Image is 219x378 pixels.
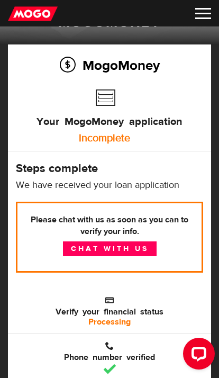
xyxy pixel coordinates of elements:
[88,317,131,327] b: Processing
[16,54,203,76] h2: MogoMoney
[63,241,157,256] a: Chat with us
[28,214,191,237] b: Please chat with us as soon as you can to verify your info.
[16,179,203,191] p: We have received your loan application
[16,161,203,175] h4: Steps complete
[36,103,182,137] h3: Your MogoMoney application
[16,340,203,362] span: Phone number verified
[16,295,203,316] span: Verify your financial status
[175,334,219,378] iframe: LiveChat chat widget
[8,6,58,22] img: mogo_logo-11ee424be714fa7cbb0f0f49df9e16ec.png
[195,8,211,19] img: menu-8c7f6768b6b270324deb73bd2f515a8c.svg
[11,128,198,149] div: Incomplete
